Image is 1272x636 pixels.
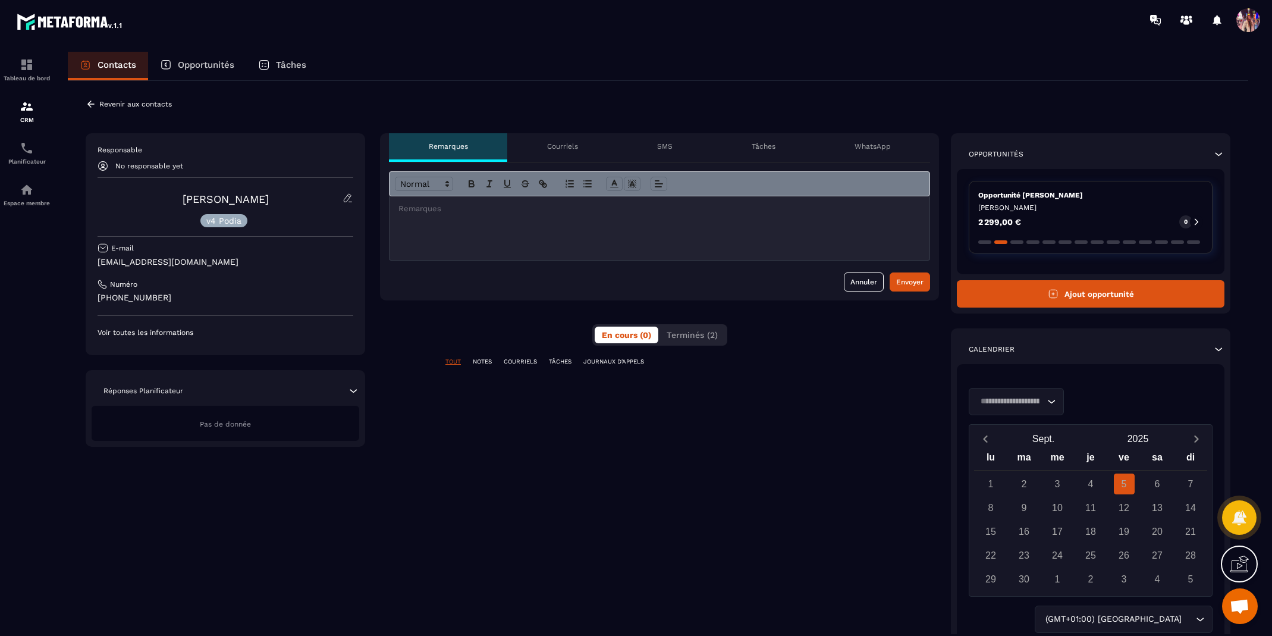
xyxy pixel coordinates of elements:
[20,58,34,72] img: formation
[659,327,725,343] button: Terminés (2)
[99,100,172,108] p: Revenir aux contacts
[1014,545,1035,566] div: 23
[1047,521,1068,542] div: 17
[98,328,353,337] p: Voir toutes les informations
[602,330,651,340] span: En cours (0)
[98,145,353,155] p: Responsable
[3,174,51,215] a: automationsautomationsEspace membre
[1074,449,1107,470] div: je
[1047,474,1068,494] div: 3
[1147,569,1168,590] div: 4
[178,59,234,70] p: Opportunités
[1222,588,1258,624] a: Ouvrir le chat
[183,193,269,205] a: [PERSON_NAME]
[1114,474,1135,494] div: 5
[1147,474,1168,494] div: 6
[1107,449,1141,470] div: ve
[1114,521,1135,542] div: 19
[1180,521,1201,542] div: 21
[1081,474,1101,494] div: 4
[976,395,1044,408] input: Search for option
[17,11,124,32] img: logo
[1014,497,1035,518] div: 9
[957,280,1224,308] button: Ajout opportunité
[981,497,1001,518] div: 8
[752,142,775,151] p: Tâches
[148,52,246,80] a: Opportunités
[445,358,461,366] p: TOUT
[595,327,658,343] button: En cours (0)
[111,243,134,253] p: E-mail
[1007,449,1041,470] div: ma
[206,217,241,225] p: v4 Podia
[996,428,1091,449] button: Open months overlay
[1174,449,1207,470] div: di
[98,59,136,70] p: Contacts
[1180,497,1201,518] div: 14
[200,420,251,428] span: Pas de donnée
[3,158,51,165] p: Planificateur
[974,474,1207,590] div: Calendar days
[969,344,1015,354] p: Calendrier
[1041,449,1074,470] div: me
[1141,449,1174,470] div: sa
[1047,545,1068,566] div: 24
[1014,569,1035,590] div: 30
[1185,431,1207,447] button: Next month
[978,190,1203,200] p: Opportunité [PERSON_NAME]
[1114,545,1135,566] div: 26
[974,431,996,447] button: Previous month
[1147,521,1168,542] div: 20
[103,386,183,396] p: Réponses Planificateur
[3,75,51,82] p: Tableau de bord
[98,292,353,303] p: [PHONE_NUMBER]
[1147,497,1168,518] div: 13
[549,358,571,366] p: TÂCHES
[68,52,148,80] a: Contacts
[890,272,930,292] button: Envoyer
[855,142,891,151] p: WhatsApp
[1180,474,1201,494] div: 7
[1035,606,1213,633] div: Search for option
[115,162,183,170] p: No responsable yet
[1091,428,1185,449] button: Open years overlay
[969,149,1023,159] p: Opportunités
[657,142,673,151] p: SMS
[504,358,537,366] p: COURRIELS
[1081,569,1101,590] div: 2
[1014,474,1035,494] div: 2
[981,521,1001,542] div: 15
[1047,569,1068,590] div: 1
[583,358,644,366] p: JOURNAUX D'APPELS
[896,276,924,288] div: Envoyer
[1047,497,1068,518] div: 10
[1180,569,1201,590] div: 5
[974,449,1007,470] div: lu
[1147,545,1168,566] div: 27
[981,569,1001,590] div: 29
[1081,545,1101,566] div: 25
[98,256,353,268] p: [EMAIL_ADDRESS][DOMAIN_NAME]
[3,132,51,174] a: schedulerschedulerPlanificateur
[3,117,51,123] p: CRM
[1184,218,1188,226] p: 0
[844,272,884,292] button: Annuler
[246,52,318,80] a: Tâches
[1180,545,1201,566] div: 28
[1014,521,1035,542] div: 16
[1114,497,1135,518] div: 12
[1081,497,1101,518] div: 11
[20,99,34,114] img: formation
[1184,613,1193,626] input: Search for option
[667,330,718,340] span: Terminés (2)
[547,142,578,151] p: Courriels
[3,200,51,206] p: Espace membre
[473,358,492,366] p: NOTES
[1114,569,1135,590] div: 3
[1042,613,1184,626] span: (GMT+01:00) [GEOGRAPHIC_DATA]
[110,280,137,289] p: Numéro
[1081,521,1101,542] div: 18
[3,90,51,132] a: formationformationCRM
[3,49,51,90] a: formationformationTableau de bord
[429,142,468,151] p: Remarques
